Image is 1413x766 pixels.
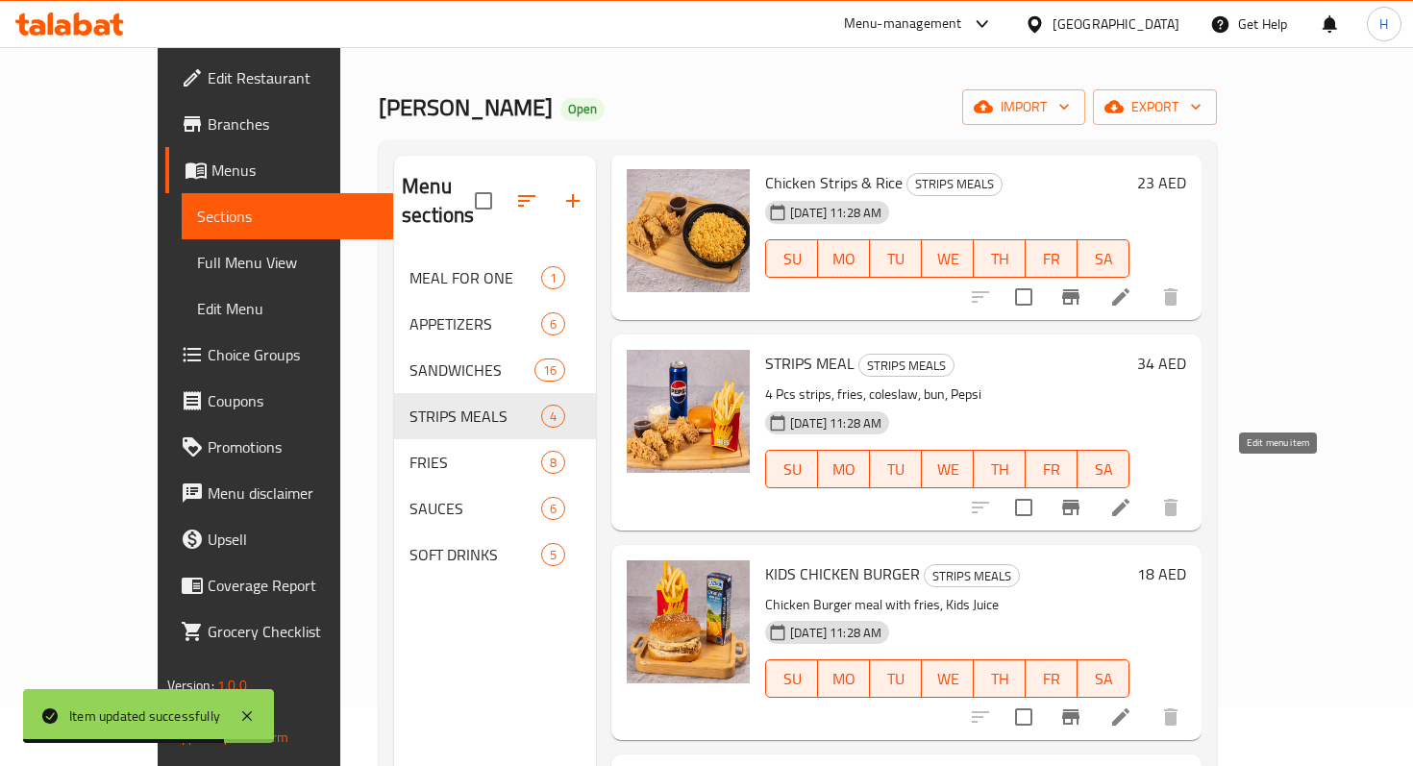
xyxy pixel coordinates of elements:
span: Sort sections [504,178,550,224]
button: WE [922,239,974,278]
span: Version: [167,673,214,698]
div: STRIPS MEALS [858,354,954,377]
a: Edit menu item [1109,285,1132,309]
img: Chicken Strips & Rice [627,169,750,292]
a: Edit Restaurant [165,55,393,101]
span: [DATE] 11:28 AM [782,204,889,222]
a: Edit Menu [182,285,393,332]
span: export [1108,95,1202,119]
span: KIDS CHICKEN BURGER [765,559,920,588]
span: Select to update [1004,277,1044,317]
a: Grocery Checklist [165,608,393,655]
button: WE [922,450,974,488]
button: SA [1078,450,1129,488]
span: 1.0.0 [217,673,247,698]
span: SA [1085,245,1122,273]
span: TU [878,456,914,483]
span: 8 [542,454,564,472]
a: Upsell [165,516,393,562]
div: items [541,266,565,289]
a: Sections [182,193,393,239]
button: SU [765,659,818,698]
nav: breadcrumb [379,26,1217,51]
span: MO [826,665,862,693]
span: Select to update [1004,697,1044,737]
div: items [541,451,565,474]
span: SOFT DRINKS [409,543,541,566]
h2: Menu sections [402,172,475,230]
span: SA [1085,456,1122,483]
button: Add section [550,178,596,224]
button: Branch-specific-item [1048,274,1094,320]
span: 1 [542,269,564,287]
span: Sections [197,205,378,228]
span: STRIPS MEALS [925,565,1019,587]
span: Chicken Strips & Rice [765,168,903,197]
span: TU [878,245,914,273]
span: 5 [542,546,564,564]
a: Menus [165,147,393,193]
span: MO [826,245,862,273]
span: Select all sections [463,181,504,221]
span: SU [774,456,810,483]
span: Open [560,101,605,117]
span: TH [981,665,1018,693]
span: 6 [542,315,564,334]
span: STRIPS MEALS [859,355,954,377]
span: WE [930,665,966,693]
div: FRIES8 [394,439,596,485]
span: Upsell [208,528,378,551]
span: Select to update [1004,487,1044,528]
button: Branch-specific-item [1048,694,1094,740]
a: Home [379,27,440,50]
span: Menus [211,159,378,182]
div: SANDWICHES16 [394,347,596,393]
button: MO [818,239,870,278]
button: TU [870,239,922,278]
div: Menu-management [844,12,962,36]
span: Menu disclaimer [208,482,378,505]
div: SOFT DRINKS5 [394,531,596,578]
span: WE [930,456,966,483]
div: items [534,358,565,382]
div: MEAL FOR ONE1 [394,255,596,301]
span: SANDWICHES [409,358,534,382]
button: TH [974,659,1026,698]
span: Edit Menu [197,297,378,320]
span: Coverage Report [208,574,378,597]
button: TU [870,450,922,488]
nav: Menu sections [394,247,596,585]
span: 6 [542,500,564,518]
span: STRIPS MEAL [765,349,855,378]
span: [PERSON_NAME] [379,86,553,129]
button: import [962,89,1085,125]
button: SA [1078,659,1129,698]
span: SU [774,245,810,273]
span: [DATE] 11:28 AM [782,624,889,642]
div: items [541,312,565,335]
span: FRIES [409,451,541,474]
span: Full Menu View [197,251,378,274]
span: APPETIZERS [409,312,541,335]
span: TH [981,456,1018,483]
span: FR [1033,665,1070,693]
p: Chicken Burger meal with fries, Kids Juice [765,593,1129,617]
span: TH [981,245,1018,273]
button: FR [1026,659,1078,698]
img: STRIPS MEAL [627,350,750,473]
span: [DATE] 11:28 AM [782,414,889,432]
button: SU [765,450,818,488]
button: delete [1148,274,1194,320]
div: SAUCES6 [394,485,596,531]
span: SU [774,665,810,693]
span: FR [1033,245,1070,273]
span: MEAL FOR ONE [409,266,541,289]
span: TU [878,665,914,693]
button: Branch-specific-item [1048,484,1094,531]
div: STRIPS MEALS [409,405,541,428]
div: STRIPS MEALS [924,564,1020,587]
